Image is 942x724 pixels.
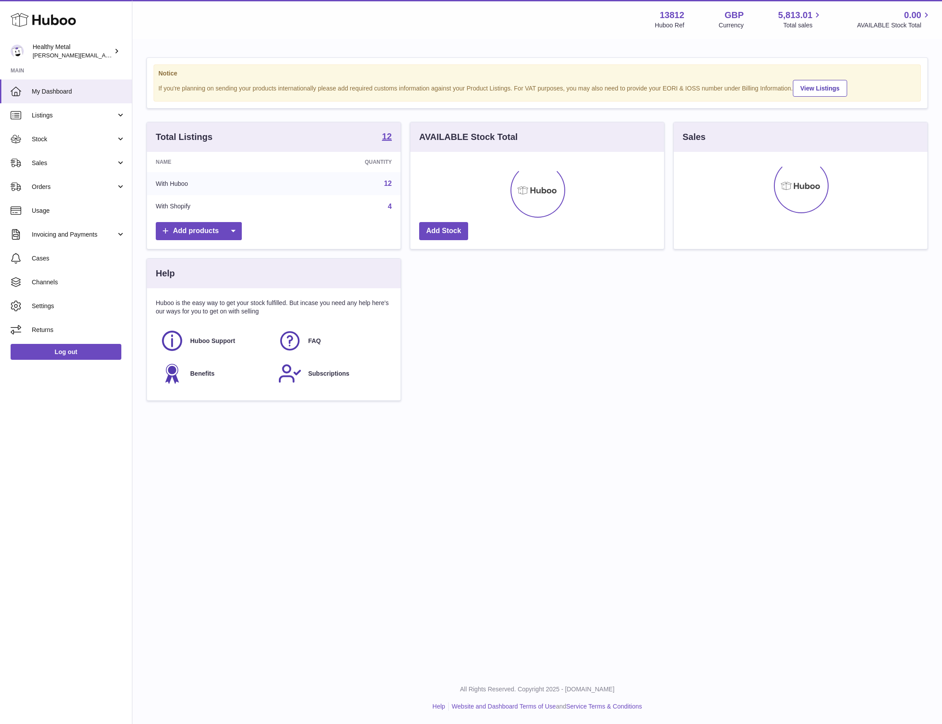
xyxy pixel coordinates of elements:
[683,131,706,143] h3: Sales
[190,370,214,378] span: Benefits
[432,703,445,710] a: Help
[308,370,349,378] span: Subscriptions
[33,52,177,59] span: [PERSON_NAME][EMAIL_ADDRESS][DOMAIN_NAME]
[32,207,125,215] span: Usage
[857,21,931,30] span: AVAILABLE Stock Total
[156,131,213,143] h3: Total Listings
[32,111,116,120] span: Listings
[32,326,125,334] span: Returns
[449,702,642,711] li: and
[11,344,121,360] a: Log out
[719,21,744,30] div: Currency
[382,132,392,141] strong: 12
[11,45,24,58] img: jose@healthy-metal.com
[419,131,518,143] h3: AVAILABLE Stock Total
[778,9,823,30] a: 5,813.01 Total sales
[33,43,112,60] div: Healthy Metal
[308,337,321,345] span: FAQ
[419,222,468,240] a: Add Stock
[156,299,392,316] p: Huboo is the easy way to get your stock fulfilled. But incase you need any help here's our ways f...
[857,9,931,30] a: 0.00 AVAILABLE Stock Total
[660,9,684,21] strong: 13812
[160,329,269,353] a: Huboo Support
[139,685,935,694] p: All Rights Reserved. Copyright 2025 - [DOMAIN_NAME]
[32,183,116,191] span: Orders
[388,203,392,210] a: 4
[32,254,125,263] span: Cases
[32,278,125,287] span: Channels
[382,132,392,143] a: 12
[158,79,916,97] div: If you're planning on sending your products internationally please add required customs informati...
[147,152,284,172] th: Name
[158,69,916,78] strong: Notice
[904,9,921,21] span: 0.00
[655,21,684,30] div: Huboo Ref
[156,268,175,279] h3: Help
[32,159,116,167] span: Sales
[32,302,125,310] span: Settings
[724,9,743,21] strong: GBP
[783,21,822,30] span: Total sales
[147,195,284,218] td: With Shopify
[278,362,387,385] a: Subscriptions
[160,362,269,385] a: Benefits
[384,180,392,187] a: 12
[793,80,847,97] a: View Listings
[156,222,242,240] a: Add products
[32,230,116,239] span: Invoicing and Payments
[32,135,116,143] span: Stock
[566,703,642,710] a: Service Terms & Conditions
[147,172,284,195] td: With Huboo
[284,152,401,172] th: Quantity
[32,87,125,96] span: My Dashboard
[190,337,235,345] span: Huboo Support
[278,329,387,353] a: FAQ
[778,9,813,21] span: 5,813.01
[452,703,556,710] a: Website and Dashboard Terms of Use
